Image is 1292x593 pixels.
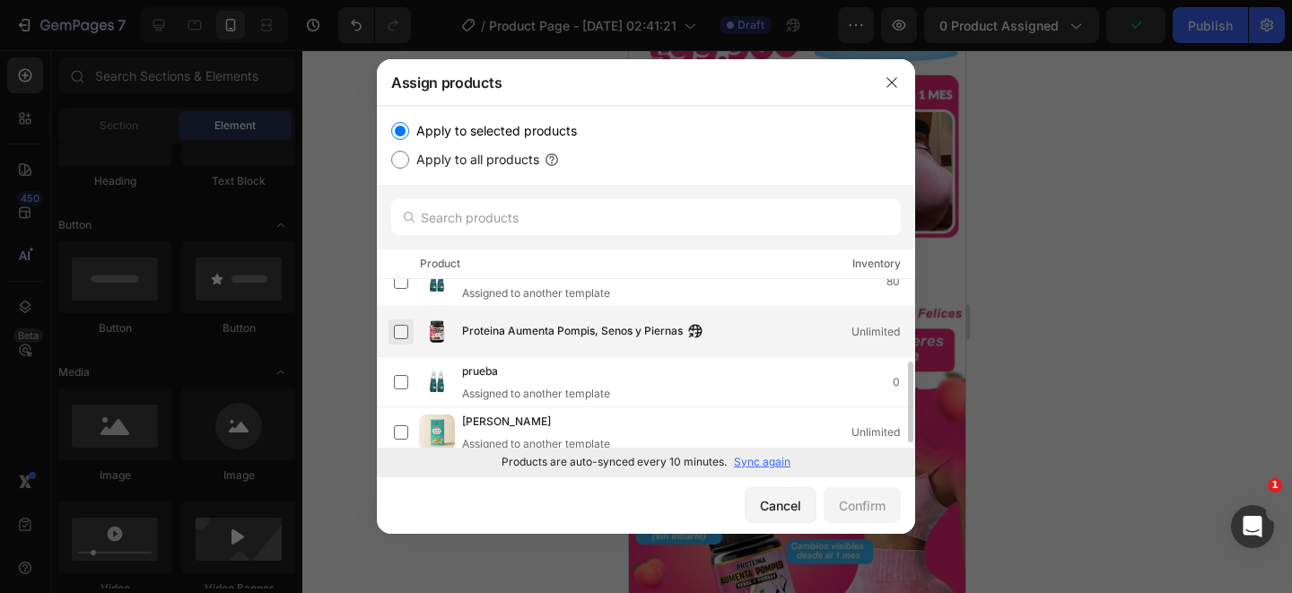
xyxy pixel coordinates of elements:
span: [PERSON_NAME] [462,413,551,432]
iframe: Intercom live chat [1231,505,1274,548]
img: product-img [419,414,455,450]
span: Proteina Aumenta Pompis, Senos y Piernas [462,322,683,342]
span: prueba [462,362,498,382]
div: Assigned to another template [462,285,610,301]
div: 80 [886,273,914,291]
label: Apply to all products [409,149,539,170]
img: product-img [419,264,455,300]
input: Search products [391,199,901,235]
div: Inventory [852,255,901,273]
div: Assigned to another template [462,436,610,452]
div: 0 [893,373,914,391]
button: Confirm [824,487,901,523]
img: product-img [419,364,455,400]
div: Confirm [839,496,886,515]
p: Sync again [734,454,790,470]
span: 1 [1268,478,1282,493]
img: product-img [419,314,455,350]
div: Unlimited [851,323,914,341]
button: Cancel [745,487,816,523]
p: Products are auto-synced every 10 minutes. [502,454,727,470]
label: Apply to selected products [409,120,577,142]
div: Unlimited [851,423,914,441]
div: /> [377,106,915,476]
div: Assigned to another template [462,386,610,402]
div: Cancel [760,496,801,515]
div: Product [420,255,460,273]
div: Assign products [377,59,869,106]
